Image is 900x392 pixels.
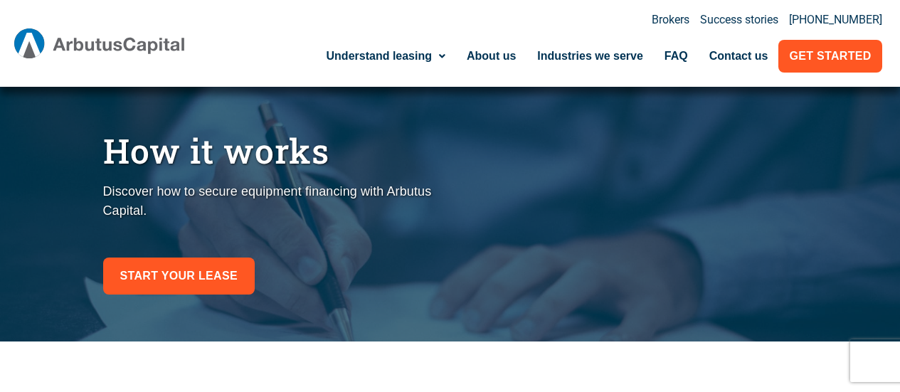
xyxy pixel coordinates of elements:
a: Brokers [652,14,689,26]
a: Industries we serve [526,40,654,73]
a: Get Started [778,40,882,73]
p: Discover how to secure equipment financing with Arbutus Capital. [103,182,443,221]
span: Start your lease [120,266,238,286]
a: [PHONE_NUMBER] [789,14,882,26]
a: Understand leasing [316,40,456,73]
a: Contact us [699,40,779,73]
a: FAQ [654,40,699,73]
a: Start your lease [103,258,255,295]
h1: How it works [103,134,443,168]
a: About us [456,40,526,73]
a: Success stories [700,14,778,26]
